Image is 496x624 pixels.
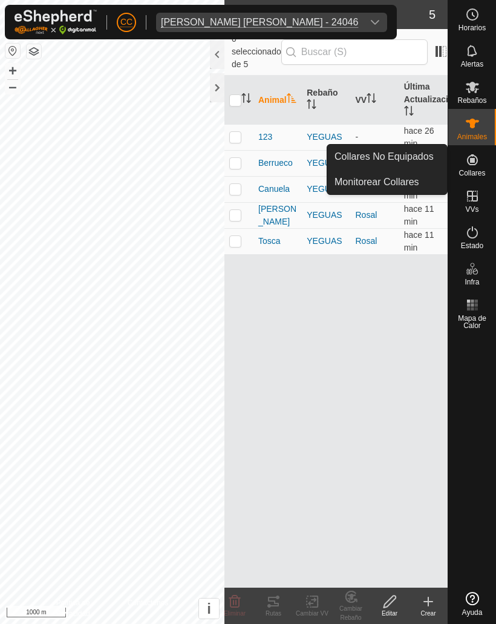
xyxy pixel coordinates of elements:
span: Mapa de Calor [451,315,493,329]
img: Logo Gallagher [15,10,97,34]
span: VVs [465,206,478,213]
span: Berrueco [258,157,293,169]
span: Canuela [258,183,290,195]
div: Rutas [254,609,293,618]
button: Capas del Mapa [27,44,41,59]
p-sorticon: Activar para ordenar [404,108,414,117]
div: YEGUAS [307,183,345,195]
div: YEGUAS [307,131,345,143]
span: 0 seleccionado de 5 [232,33,281,71]
p-sorticon: Activar para ordenar [241,95,251,105]
button: Restablecer Mapa [5,44,20,58]
div: Cambiar VV [293,609,331,618]
div: YEGUAS [307,209,345,222]
span: 11 sept 2025, 15:21 [404,230,434,252]
span: [PERSON_NAME] [258,203,297,228]
th: VV [351,76,399,125]
div: YEGUAS [307,235,345,248]
th: Animal [253,76,302,125]
span: 11 sept 2025, 15:21 [404,204,434,226]
button: + [5,64,20,78]
th: Última Actualización [399,76,448,125]
app-display-virtual-paddock-transition: - [356,132,359,142]
a: Collares No Equipados [327,145,447,169]
span: Estado [461,242,483,249]
span: 11 sept 2025, 15:21 [404,178,434,200]
p-sorticon: Activar para ordenar [367,95,376,105]
button: i [199,599,219,619]
div: Crear [409,609,448,618]
div: YEGUAS [307,157,345,169]
input: Buscar (S) [281,39,428,65]
span: Melquiades Almagro Garcia - 24046 [156,13,363,32]
span: Animales [457,133,487,140]
span: Collares [458,169,485,177]
span: i [207,600,211,617]
span: 5 [429,5,436,24]
div: dropdown trigger [363,13,387,32]
a: Política de Privacidad [56,597,113,619]
th: Rebaño [302,76,350,125]
span: Infra [465,278,479,286]
a: Rosal [356,210,377,220]
span: Collares No Equipados [334,149,434,164]
div: Editar [370,609,409,618]
span: 11 sept 2025, 15:05 [404,126,434,148]
div: Cambiar Rebaño [331,604,370,622]
p-sorticon: Activar para ordenar [287,95,296,105]
span: Alertas [461,61,483,68]
span: Rebaños [457,97,486,104]
a: Rosal [356,236,377,246]
span: Monitorear Collares [334,175,419,189]
a: Monitorear Collares [327,170,447,194]
a: Ayuda [448,587,496,621]
span: Tosca [258,235,281,248]
span: Horarios [458,24,486,31]
button: – [5,79,20,94]
span: 123 [258,131,272,143]
a: Contáctenos [128,597,168,619]
p-sorticon: Activar para ordenar [307,101,316,111]
span: Ayuda [462,609,483,616]
span: Eliminar [224,610,246,617]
